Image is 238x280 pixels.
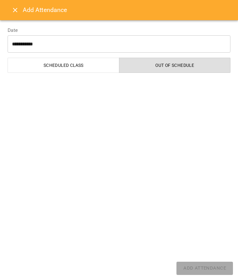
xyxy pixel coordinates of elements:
button: Close [8,3,23,18]
button: Out of Schedule [119,58,231,73]
label: Date [8,28,230,33]
span: Out of Schedule [123,61,227,69]
h6: Add Attendance [23,5,230,15]
button: Scheduled class [8,58,119,73]
span: Scheduled class [12,61,116,69]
